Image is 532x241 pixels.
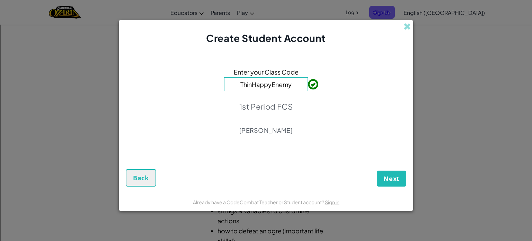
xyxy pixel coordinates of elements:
span: Already have a CodeCombat Teacher or Student account? [193,199,325,205]
span: Next [383,174,400,183]
span: Enter your Class Code [234,67,299,77]
span: Back [133,174,149,182]
p: 1st Period FCS [239,102,293,111]
span: Create Student Account [206,32,326,44]
button: Next [377,171,406,187]
button: Back [126,169,156,187]
p: [PERSON_NAME] [239,126,293,135]
a: Sign in [325,199,339,205]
